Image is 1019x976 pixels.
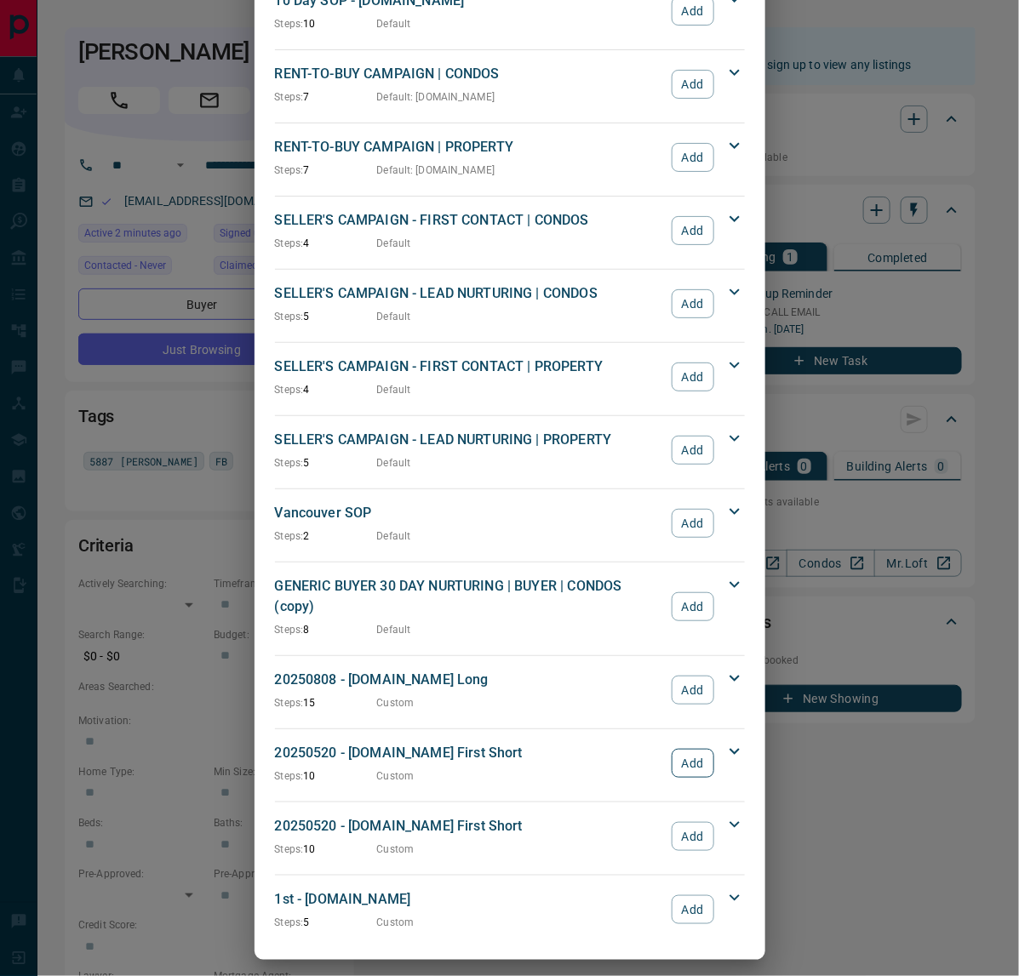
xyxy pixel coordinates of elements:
button: Add [672,676,713,705]
span: Steps: [275,91,304,103]
p: Default [377,16,411,31]
button: Add [672,436,713,465]
span: Steps: [275,916,304,928]
p: Default : [DOMAIN_NAME] [377,163,495,178]
p: Default [377,236,411,251]
div: 1st - [DOMAIN_NAME]Steps:5CustomAdd [275,886,745,933]
div: SELLER'S CAMPAIGN - FIRST CONTACT | CONDOSSteps:4DefaultAdd [275,207,745,254]
span: Steps: [275,530,304,542]
button: Add [672,749,713,778]
p: RENT-TO-BUY CAMPAIGN | PROPERTY [275,137,664,157]
span: Steps: [275,311,304,322]
div: RENT-TO-BUY CAMPAIGN | PROPERTYSteps:7Default: [DOMAIN_NAME]Add [275,134,745,181]
p: 20250520 - [DOMAIN_NAME] First Short [275,816,664,836]
button: Add [672,592,713,621]
span: Steps: [275,164,304,176]
span: Steps: [275,18,304,30]
span: Steps: [275,384,304,396]
p: 4 [275,382,377,397]
p: SELLER'S CAMPAIGN - LEAD NURTURING | PROPERTY [275,430,664,450]
span: Steps: [275,697,304,709]
p: 5 [275,915,377,930]
p: 5 [275,455,377,471]
p: Vancouver SOP [275,503,664,523]
p: 10 [275,16,377,31]
p: Custom [377,842,415,857]
span: Steps: [275,457,304,469]
div: Vancouver SOPSteps:2DefaultAdd [275,499,745,547]
p: Default [377,382,411,397]
p: Default [377,309,411,324]
p: 10 [275,842,377,857]
div: SELLER'S CAMPAIGN - FIRST CONTACT | PROPERTYSteps:4DefaultAdd [275,353,745,401]
p: Custom [377,768,415,784]
button: Add [672,509,713,538]
p: SELLER'S CAMPAIGN - LEAD NURTURING | CONDOS [275,283,664,304]
button: Add [672,216,713,245]
button: Add [672,289,713,318]
span: Steps: [275,770,304,782]
p: Custom [377,695,415,711]
p: 1st - [DOMAIN_NAME] [275,889,664,910]
p: 7 [275,163,377,178]
p: SELLER'S CAMPAIGN - FIRST CONTACT | PROPERTY [275,357,664,377]
p: 5 [275,309,377,324]
span: Steps: [275,237,304,249]
p: 2 [275,528,377,544]
p: Custom [377,915,415,930]
div: 20250520 - [DOMAIN_NAME] First ShortSteps:10CustomAdd [275,813,745,860]
span: Steps: [275,624,304,636]
p: 4 [275,236,377,251]
p: 15 [275,695,377,711]
p: 10 [275,768,377,784]
button: Add [672,70,713,99]
div: 20250520 - [DOMAIN_NAME] First ShortSteps:10CustomAdd [275,739,745,787]
p: Default [377,455,411,471]
div: SELLER'S CAMPAIGN - LEAD NURTURING | PROPERTYSteps:5DefaultAdd [275,426,745,474]
p: SELLER'S CAMPAIGN - FIRST CONTACT | CONDOS [275,210,664,231]
div: SELLER'S CAMPAIGN - LEAD NURTURING | CONDOSSteps:5DefaultAdd [275,280,745,328]
button: Add [672,143,713,172]
p: RENT-TO-BUY CAMPAIGN | CONDOS [275,64,664,84]
button: Add [672,822,713,851]
p: Default : [DOMAIN_NAME] [377,89,495,105]
button: Add [672,895,713,924]
p: 20250520 - [DOMAIN_NAME] First Short [275,743,664,763]
p: 20250808 - [DOMAIN_NAME] Long [275,670,664,690]
p: 8 [275,622,377,637]
span: Steps: [275,843,304,855]
div: GENERIC BUYER 30 DAY NURTURING | BUYER | CONDOS (copy)Steps:8DefaultAdd [275,573,745,641]
div: RENT-TO-BUY CAMPAIGN | CONDOSSteps:7Default: [DOMAIN_NAME]Add [275,60,745,108]
p: Default [377,528,411,544]
p: 7 [275,89,377,105]
p: GENERIC BUYER 30 DAY NURTURING | BUYER | CONDOS (copy) [275,576,664,617]
div: 20250808 - [DOMAIN_NAME] LongSteps:15CustomAdd [275,666,745,714]
p: Default [377,622,411,637]
button: Add [672,362,713,391]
